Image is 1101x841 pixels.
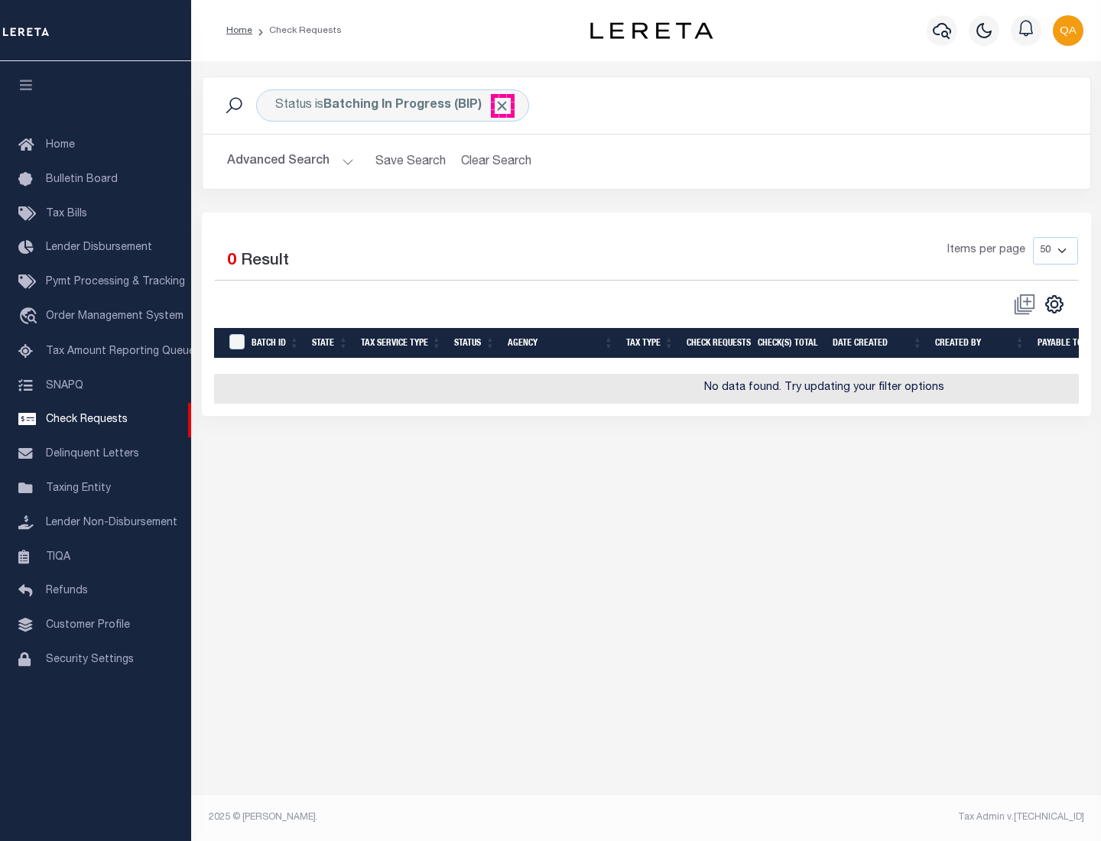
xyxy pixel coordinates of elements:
[323,99,510,112] b: Batching In Progress (BIP)
[947,242,1025,259] span: Items per page
[46,449,139,459] span: Delinquent Letters
[46,483,111,494] span: Taxing Entity
[245,328,306,359] th: Batch Id: activate to sort column ascending
[929,328,1031,359] th: Created By: activate to sort column ascending
[494,98,510,114] span: Click to Remove
[502,328,620,359] th: Agency: activate to sort column ascending
[658,810,1084,824] div: Tax Admin v.[TECHNICAL_ID]
[455,147,538,177] button: Clear Search
[46,414,128,425] span: Check Requests
[46,209,87,219] span: Tax Bills
[197,810,647,824] div: 2025 © [PERSON_NAME].
[46,346,195,357] span: Tax Amount Reporting Queue
[448,328,502,359] th: Status: activate to sort column ascending
[46,586,88,596] span: Refunds
[46,620,130,631] span: Customer Profile
[46,140,75,151] span: Home
[1053,15,1083,46] img: svg+xml;base64,PHN2ZyB4bWxucz0iaHR0cDovL3d3dy53My5vcmcvMjAwMC9zdmciIHBvaW50ZXItZXZlbnRzPSJub25lIi...
[241,249,289,274] label: Result
[226,26,252,35] a: Home
[256,89,529,122] div: Status is
[46,277,185,287] span: Pymt Processing & Tracking
[252,24,342,37] li: Check Requests
[46,551,70,562] span: TIQA
[680,328,752,359] th: Check Requests
[227,147,354,177] button: Advanced Search
[590,22,713,39] img: logo-dark.svg
[46,242,152,253] span: Lender Disbursement
[46,311,183,322] span: Order Management System
[46,174,118,185] span: Bulletin Board
[827,328,929,359] th: Date Created: activate to sort column ascending
[366,147,455,177] button: Save Search
[355,328,448,359] th: Tax Service Type: activate to sort column ascending
[306,328,355,359] th: State: activate to sort column ascending
[18,307,43,327] i: travel_explore
[227,253,236,269] span: 0
[46,380,83,391] span: SNAPQ
[752,328,827,359] th: Check(s) Total
[620,328,680,359] th: Tax Type: activate to sort column ascending
[46,654,134,665] span: Security Settings
[46,518,177,528] span: Lender Non-Disbursement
